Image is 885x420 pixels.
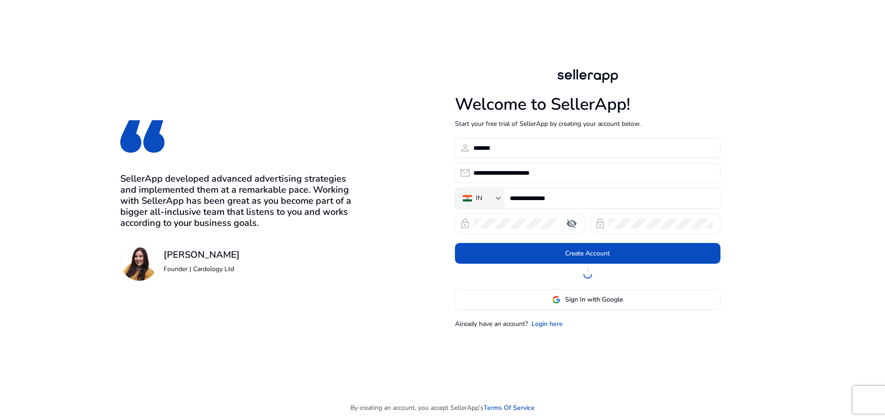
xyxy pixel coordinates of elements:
span: email [460,167,471,178]
span: Sign In with Google [565,295,623,304]
mat-icon: visibility_off [560,218,583,229]
h3: SellerApp developed advanced advertising strategies and implemented them at a remarkable pace. Wo... [120,173,356,229]
img: google-logo.svg [552,296,560,304]
div: IN [476,193,482,203]
span: person [460,142,471,154]
a: Login here [531,319,563,329]
h1: Welcome to SellerApp! [455,95,720,114]
p: Start your free trial of SellerApp by creating your account below. [455,119,720,129]
span: Create Account [565,248,610,258]
a: Terms Of Service [484,403,535,413]
p: Founder | Cardology Ltd [164,264,240,274]
span: lock [460,218,471,229]
p: Already have an account? [455,319,528,329]
h3: [PERSON_NAME] [164,249,240,260]
button: Sign In with Google [455,289,720,310]
button: Create Account [455,243,720,264]
span: lock [595,218,606,229]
